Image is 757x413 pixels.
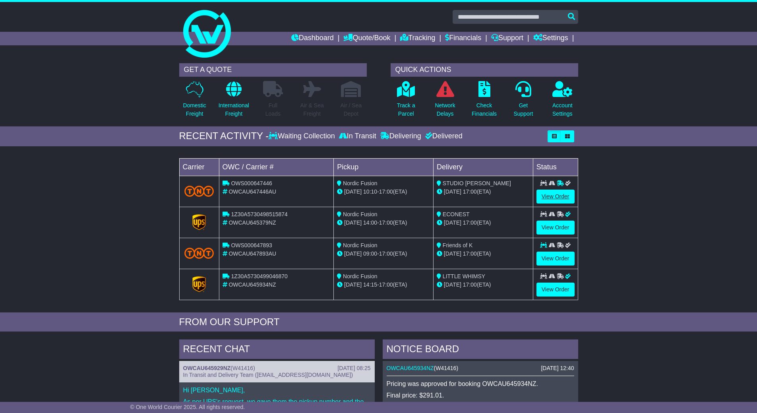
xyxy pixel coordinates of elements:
div: - (ETA) [337,250,430,258]
div: [DATE] 08:25 [337,365,370,372]
span: 10:10 [363,188,377,195]
div: (ETA) [437,250,530,258]
div: Delivered [423,132,463,141]
div: - (ETA) [337,281,430,289]
span: [DATE] [344,188,362,195]
a: Settings [533,32,568,45]
a: View Order [536,283,575,297]
div: ( ) [183,365,371,372]
a: DomesticFreight [182,81,206,122]
div: Waiting Collection [269,132,337,141]
p: Pricing was approved for booking OWCAU645934NZ. [387,380,574,388]
p: Final price: $291.01. [387,392,574,399]
span: Nordic Fusion [343,242,377,248]
td: Delivery [433,158,533,176]
a: View Order [536,190,575,204]
a: OWCAU645929NZ [183,365,231,371]
a: Tracking [400,32,435,45]
p: Hi [PERSON_NAME], [183,386,371,394]
span: 17:00 [463,188,477,195]
span: ECONEST [443,211,470,217]
div: - (ETA) [337,188,430,196]
span: STUDIO [PERSON_NAME] [443,180,511,186]
span: 09:00 [363,250,377,257]
a: View Order [536,221,575,235]
span: 17:00 [463,281,477,288]
span: 17:00 [463,250,477,257]
span: OWCAU647446AU [228,188,276,195]
a: AccountSettings [552,81,573,122]
span: Friends of K [443,242,472,248]
img: TNT_Domestic.png [184,186,214,196]
span: Nordic Fusion [343,211,377,217]
div: Delivering [378,132,423,141]
div: GET A QUOTE [179,63,367,77]
div: RECENT ACTIVITY - [179,130,269,142]
span: Nordic Fusion [343,273,377,279]
div: In Transit [337,132,378,141]
p: Account Settings [552,101,573,118]
a: Quote/Book [343,32,390,45]
a: CheckFinancials [471,81,497,122]
span: W41416 [232,365,253,371]
span: W41416 [436,365,456,371]
span: LITTLE WHIMSY [443,273,485,279]
td: OWC / Carrier # [219,158,334,176]
span: In Transit and Delivery Team ([EMAIL_ADDRESS][DOMAIN_NAME]) [183,372,353,378]
div: NOTICE BOARD [383,339,578,361]
span: [DATE] [444,188,461,195]
p: Air & Sea Freight [300,101,324,118]
p: Get Support [513,101,533,118]
a: Track aParcel [397,81,416,122]
span: OWCAU647893AU [228,250,276,257]
a: Dashboard [291,32,334,45]
span: 17:00 [379,219,393,226]
span: 17:00 [379,250,393,257]
p: Full Loads [263,101,283,118]
span: [DATE] [444,219,461,226]
div: ( ) [387,365,574,372]
a: OWCAU645934NZ [387,365,434,371]
p: Domestic Freight [183,101,206,118]
div: FROM OUR SUPPORT [179,316,578,328]
span: OWCAU645379NZ [228,219,276,226]
span: 17:00 [379,188,393,195]
p: Network Delays [435,101,455,118]
span: Nordic Fusion [343,180,377,186]
span: [DATE] [344,281,362,288]
span: [DATE] [444,250,461,257]
p: Check Financials [472,101,497,118]
img: GetCarrierServiceLogo [192,214,206,230]
span: © One World Courier 2025. All rights reserved. [130,404,245,410]
div: (ETA) [437,219,530,227]
div: [DATE] 12:40 [541,365,574,372]
p: Air / Sea Depot [341,101,362,118]
div: RECENT CHAT [179,339,375,361]
span: [DATE] [344,250,362,257]
span: 14:15 [363,281,377,288]
td: Pickup [334,158,434,176]
div: QUICK ACTIONS [391,63,578,77]
span: [DATE] [444,281,461,288]
span: OWS000647893 [231,242,272,248]
span: OWS000647446 [231,180,272,186]
span: OWCAU645934NZ [228,281,276,288]
span: 17:00 [463,219,477,226]
span: 14:00 [363,219,377,226]
a: Financials [445,32,481,45]
div: - (ETA) [337,219,430,227]
p: Track a Parcel [397,101,415,118]
a: InternationalFreight [218,81,250,122]
p: International Freight [219,101,249,118]
img: TNT_Domestic.png [184,248,214,258]
a: Support [491,32,523,45]
div: (ETA) [437,281,530,289]
span: 1Z30A5730499046870 [231,273,287,279]
a: GetSupport [513,81,533,122]
img: GetCarrierServiceLogo [192,276,206,292]
td: Carrier [179,158,219,176]
a: View Order [536,252,575,266]
span: 1Z30A5730498515874 [231,211,287,217]
div: (ETA) [437,188,530,196]
span: [DATE] [344,219,362,226]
